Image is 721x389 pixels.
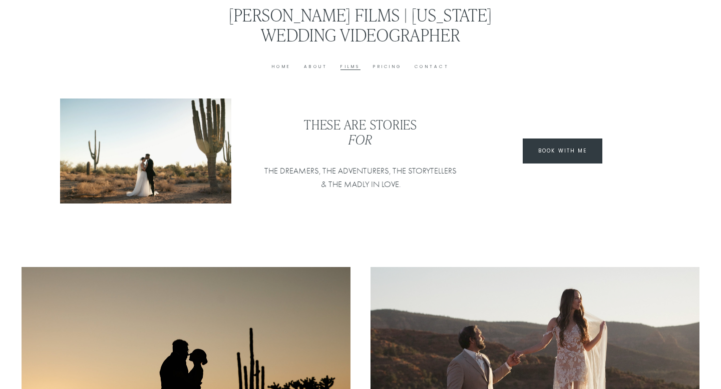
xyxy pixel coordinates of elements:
[348,131,372,147] em: for
[523,138,602,163] a: BOOK WITH ME
[262,164,459,191] p: THE DREAMERS, THE ADVENTURERS, THE STORYTELLERS & THE MADLY IN LOVE.
[373,63,402,70] a: Pricing
[304,63,327,70] a: About
[262,117,459,147] h3: THESE ARE STORIES
[272,63,291,70] a: Home
[340,63,360,70] a: Films
[229,3,493,46] a: [PERSON_NAME] Films | [US_STATE] Wedding Videographer
[415,63,449,70] a: Contact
